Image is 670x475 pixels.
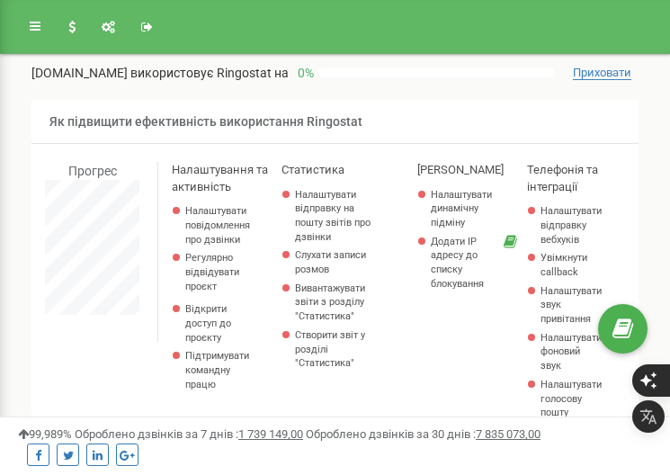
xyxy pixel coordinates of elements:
[540,331,594,373] a: Налаштувати фоновий звук
[295,282,377,324] a: Вивантажувати звіти з розділу "Статистика"
[68,164,117,178] span: Прогрес
[540,284,594,327] a: Налаштувати звук привітання
[185,251,250,293] p: Регулярно відвідувати проєкт
[431,188,495,230] a: Налаштувати динамічну підміну
[573,66,631,80] span: Приховати
[609,373,652,417] iframe: Intercom live chat
[417,163,504,176] span: [PERSON_NAME]
[540,204,594,246] a: Налаштувати відправку вебхуків
[185,204,250,246] a: Налаштувати повідомлення про дзвінки
[172,163,268,193] span: Налаштування та активність
[306,427,540,441] span: Оброблено дзвінків за 30 днів :
[185,349,250,391] p: Підтримувати командну працю
[295,188,377,245] a: Налаштувати відправку на пошту звітів про дзвінки
[49,114,362,129] span: Як підвищити ефективність використання Ringostat
[540,378,594,420] a: Налаштувати голосову пошту
[281,163,344,176] span: Статистика
[130,66,289,80] span: використовує Ringostat на
[75,427,303,441] span: Оброблено дзвінків за 7 днів :
[185,302,250,345] a: Відкрити доступ до проєкту
[431,235,495,291] a: Додати IP адресу до списку блокування
[31,64,289,82] p: [DOMAIN_NAME]
[476,427,540,441] u: 7 835 073,00
[289,64,318,82] p: 0 %
[238,427,303,441] u: 1 739 149,00
[527,163,598,193] span: Телефонія та інтеграції
[295,248,377,276] a: Слухати записи розмов
[540,251,594,279] a: Увімкнути callback
[18,427,72,441] span: 99,989%
[295,328,377,371] a: Створити звіт у розділі "Статистика"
